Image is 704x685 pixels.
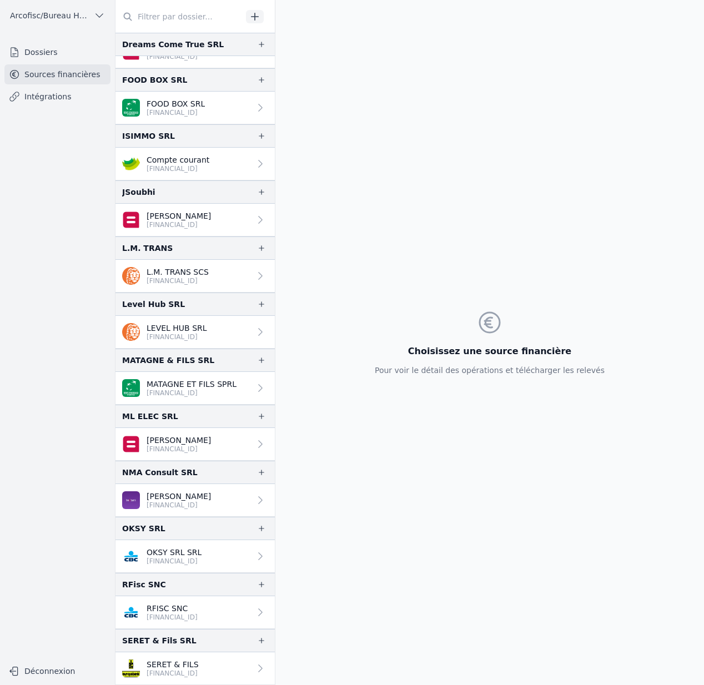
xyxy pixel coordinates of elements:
[147,98,205,109] p: FOOD BOX SRL
[122,298,185,311] div: Level Hub SRL
[147,547,202,558] p: OKSY SRL SRL
[147,491,211,502] p: [PERSON_NAME]
[122,379,140,397] img: BNP_BE_BUSINESS_GEBABEBB.png
[122,435,140,453] img: belfius-1.png
[147,220,211,229] p: [FINANCIAL_ID]
[147,210,211,221] p: [PERSON_NAME]
[4,42,110,62] a: Dossiers
[147,603,198,614] p: RFISC SNC
[122,241,173,255] div: L.M. TRANS
[147,379,237,390] p: MATAGNE ET FILS SPRL
[115,7,242,27] input: Filtrer par dossier...
[147,445,211,454] p: [FINANCIAL_ID]
[122,634,197,647] div: SERET & Fils SRL
[122,410,178,423] div: ML ELEC SRL
[147,557,202,566] p: [FINANCIAL_ID]
[122,129,175,143] div: ISIMMO SRL
[147,389,237,397] p: [FINANCIAL_ID]
[147,333,207,341] p: [FINANCIAL_ID]
[10,10,89,21] span: Arcofisc/Bureau Haot
[147,154,209,165] p: Compte courant
[375,345,605,358] h3: Choisissez une source financière
[122,466,198,479] div: NMA Consult SRL
[147,323,207,334] p: LEVEL HUB SRL
[122,522,165,535] div: OKSY SRL
[147,108,205,117] p: [FINANCIAL_ID]
[122,354,214,367] div: MATAGNE & FILS SRL
[4,7,110,24] button: Arcofisc/Bureau Haot
[115,484,275,517] a: [PERSON_NAME] [FINANCIAL_ID]
[115,596,275,629] a: RFISC SNC [FINANCIAL_ID]
[115,204,275,236] a: [PERSON_NAME] [FINANCIAL_ID]
[122,99,140,117] img: BNP_BE_BUSINESS_GEBABEBB.png
[122,155,140,173] img: crelan.png
[115,92,275,124] a: FOOD BOX SRL [FINANCIAL_ID]
[4,662,110,680] button: Déconnexion
[115,540,275,573] a: OKSY SRL SRL [FINANCIAL_ID]
[115,372,275,405] a: MATAGNE ET FILS SPRL [FINANCIAL_ID]
[147,669,199,678] p: [FINANCIAL_ID]
[147,266,209,278] p: L.M. TRANS SCS
[4,64,110,84] a: Sources financières
[122,38,224,51] div: Dreams Come True SRL
[122,185,155,199] div: JSoubhi
[122,547,140,565] img: CBC_CREGBEBB.png
[122,211,140,229] img: belfius-1.png
[122,491,140,509] img: BEOBANK_CTBKBEBX.png
[115,428,275,461] a: [PERSON_NAME] [FINANCIAL_ID]
[122,323,140,341] img: ing.png
[115,316,275,349] a: LEVEL HUB SRL [FINANCIAL_ID]
[115,148,275,180] a: Compte courant [FINANCIAL_ID]
[122,578,166,591] div: RFisc SNC
[147,164,209,173] p: [FINANCIAL_ID]
[147,435,211,446] p: [PERSON_NAME]
[122,267,140,285] img: ing.png
[4,87,110,107] a: Intégrations
[122,659,140,677] img: EUROPA_BANK_EURBBE99XXX.png
[115,260,275,293] a: L.M. TRANS SCS [FINANCIAL_ID]
[122,73,187,87] div: FOOD BOX SRL
[147,613,198,622] p: [FINANCIAL_ID]
[122,603,140,621] img: CBC_CREGBEBB.png
[375,365,605,376] p: Pour voir le détail des opérations et télécharger les relevés
[147,501,211,510] p: [FINANCIAL_ID]
[147,52,211,61] p: [FINANCIAL_ID]
[115,652,275,685] a: SERET & FILS [FINANCIAL_ID]
[147,276,209,285] p: [FINANCIAL_ID]
[147,659,199,670] p: SERET & FILS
